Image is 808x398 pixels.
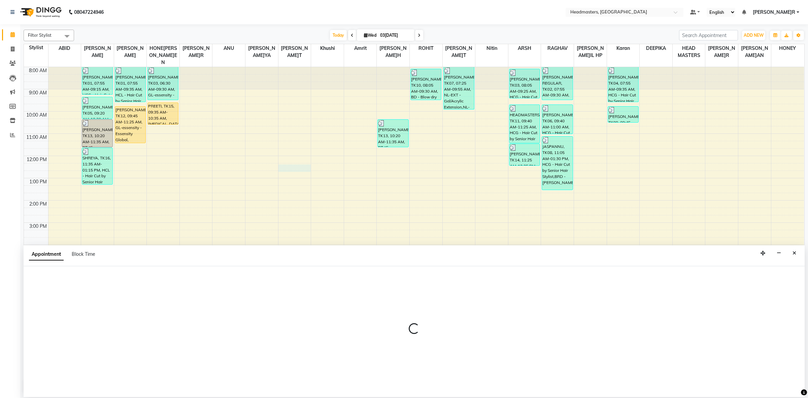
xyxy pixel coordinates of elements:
div: 2:00 PM [28,201,48,208]
span: RAGHAV [541,44,574,53]
span: DEEPIKA [640,44,672,53]
input: 2025-09-03 [378,30,412,40]
span: Appointment [29,248,64,261]
img: logo [17,3,63,22]
span: [PERSON_NAME]R [753,9,795,16]
div: [PERSON_NAME], TK05, 09:20 AM-10:20 AM, ST - Straight therapy (₹11000) [82,97,112,119]
span: [PERSON_NAME] [114,44,147,60]
div: SHREYA, TK16, 11:35 AM-01:15 PM, HCL - Hair Cut by Senior Hair Stylist [82,148,112,184]
span: Khushi [311,44,344,53]
div: [PERSON_NAME], TK13, 10:20 AM-11:35 AM, RT-IG - [PERSON_NAME] Touchup(one inch only) [82,120,112,147]
span: [PERSON_NAME] [81,44,114,60]
div: [PERSON_NAME]ET, TK03, 08:05 AM-09:25 AM, HCG - Hair Cut by Senior Hair Stylist [509,69,540,98]
div: [PERSON_NAME]ay, TK14, 11:25 AM-12:25 PM, HCG - Hair Cut by Senior Hair Stylist [509,144,540,165]
span: Block Time [72,251,95,257]
div: [PERSON_NAME]ET, TK03, 06:30 AM-09:30 AM, GL-essensity - Essensity Global (₹8000),OPT - Plex Trea... [148,67,178,100]
div: HEADMASTERS, TK11, 09:40 AM-11:25 AM, HCG - Hair Cut by Senior Hair Stylist,BRD [PERSON_NAME]rd (... [509,105,540,143]
div: [PERSON_NAME]V, TK09, 09:45 AM-10:30 AM, HCG - Hair Cut by Senior Hair Stylist,BRD -[PERSON_NAME]... [608,106,638,122]
span: Amrit [344,44,377,53]
span: HEAD MASTERS [673,44,705,60]
span: [PERSON_NAME]IL HP [574,44,607,60]
span: HONEY [771,44,804,53]
span: Nitin [475,44,508,53]
div: [PERSON_NAME], TK01, 07:55 AM-09:15 AM, HCG - Hair Cut by Senior Hair Stylist [82,67,112,94]
div: 3:00 PM [28,223,48,230]
div: 10:00 AM [25,112,48,119]
div: [PERSON_NAME] REGULAR, TK02, 07:55 AM-09:30 AM, BRD [PERSON_NAME]rd,W[PERSON_NAME]IN-RC - Waxing ... [542,67,572,100]
div: [PERSON_NAME]t, TK06, 09:40 AM-11:00 AM, HCG - Hair Cut by Senior Hair Stylist [542,105,572,134]
span: HONE[PERSON_NAME]EN [147,44,179,67]
div: JASPANNU, TK08, 11:05 AM-01:30 PM, HCG - Hair Cut by Senior Hair Stylist,BRD -[PERSON_NAME]d [542,136,572,190]
div: 12:00 PM [25,156,48,163]
span: [PERSON_NAME]R [180,44,212,60]
span: [PERSON_NAME]H [377,44,409,60]
span: [PERSON_NAME]AN [738,44,771,60]
span: [PERSON_NAME]YA [245,44,278,60]
span: Filter Stylist [28,32,52,38]
div: [PERSON_NAME], TK01, 07:55 AM-09:35 AM, HCL - Hair Cut by Senior Hair Stylist [115,67,145,102]
span: ARSH [508,44,541,53]
span: [PERSON_NAME]t [278,44,311,60]
div: 1:00 PM [28,178,48,185]
div: 9:00 AM [28,89,48,96]
div: [PERSON_NAME], TK13, 10:20 AM-11:35 AM, RT-IG - [PERSON_NAME] Touchup(one inch only) [378,120,408,147]
span: ANU [212,44,245,53]
input: Search Appointment [679,30,738,40]
div: PREETI, TK15, 09:35 AM-10:35 AM, [MEDICAL_DATA] - Balayage,GL-essensity - Essensity Global (₹8000... [148,103,178,124]
span: ROHIT [410,44,442,53]
div: [PERSON_NAME]E, TK12, 09:45 AM-11:25 AM, GL-essensity - Essensity Global,[MEDICAL_DATA] - Balayag... [115,106,145,143]
div: 11:00 AM [25,134,48,141]
div: [PERSON_NAME]y, TK07, 07:25 AM-09:55 AM, NL-EXT - Gel/Acrylic Extension,NL-PP - Power Polish (She... [444,67,474,109]
div: [PERSON_NAME], TK04, 07:55 AM-09:35 AM, HCG - Hair Cut by Senior Hair Stylist [608,67,638,102]
span: Today [330,30,347,40]
span: Karan [607,44,640,53]
button: Close [789,248,799,258]
button: ADD NEW [742,31,765,40]
span: [PERSON_NAME]R [705,44,738,60]
div: Stylist [24,44,48,51]
div: 8:00 AM [28,67,48,74]
b: 08047224946 [74,3,104,22]
div: [PERSON_NAME], TK10, 08:05 AM-09:30 AM, BD - Blow dry [411,69,441,100]
span: Wed [362,33,378,38]
span: [PERSON_NAME]T [443,44,475,60]
span: ADD NEW [744,33,764,38]
span: ABID [48,44,81,53]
